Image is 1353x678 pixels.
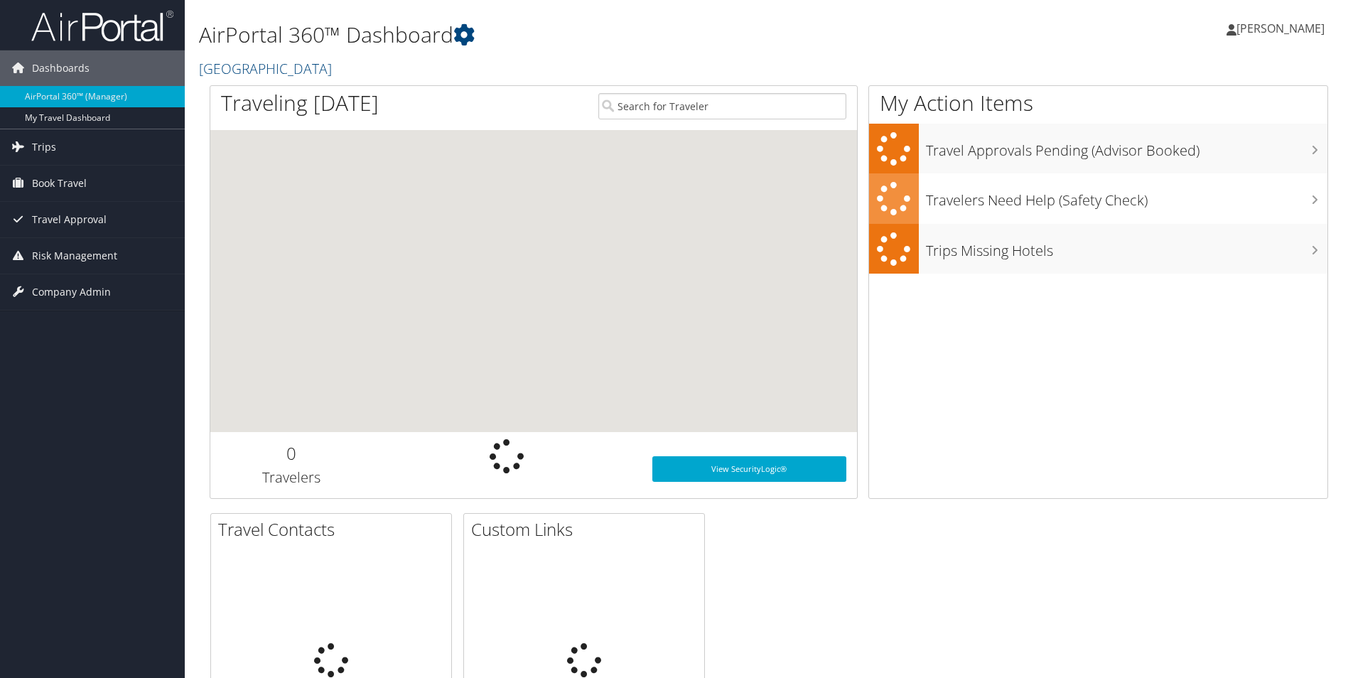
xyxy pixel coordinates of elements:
a: [GEOGRAPHIC_DATA] [199,59,335,78]
span: Risk Management [32,238,117,274]
span: Book Travel [32,166,87,201]
span: [PERSON_NAME] [1236,21,1325,36]
span: Travel Approval [32,202,107,237]
a: Travelers Need Help (Safety Check) [869,173,1327,224]
h2: Travel Contacts [218,517,451,542]
span: Trips [32,129,56,165]
a: [PERSON_NAME] [1227,7,1339,50]
span: Company Admin [32,274,111,310]
input: Search for Traveler [598,93,846,119]
img: airportal-logo.png [31,9,173,43]
span: Dashboards [32,50,90,86]
h2: 0 [221,441,361,466]
h3: Travel Approvals Pending (Advisor Booked) [926,134,1327,161]
h3: Travelers Need Help (Safety Check) [926,183,1327,210]
h1: Traveling [DATE] [221,88,379,118]
a: View SecurityLogic® [652,456,846,482]
h1: My Action Items [869,88,1327,118]
a: Trips Missing Hotels [869,224,1327,274]
h2: Custom Links [471,517,704,542]
h3: Travelers [221,468,361,488]
a: Travel Approvals Pending (Advisor Booked) [869,124,1327,174]
h1: AirPortal 360™ Dashboard [199,20,959,50]
h3: Trips Missing Hotels [926,234,1327,261]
